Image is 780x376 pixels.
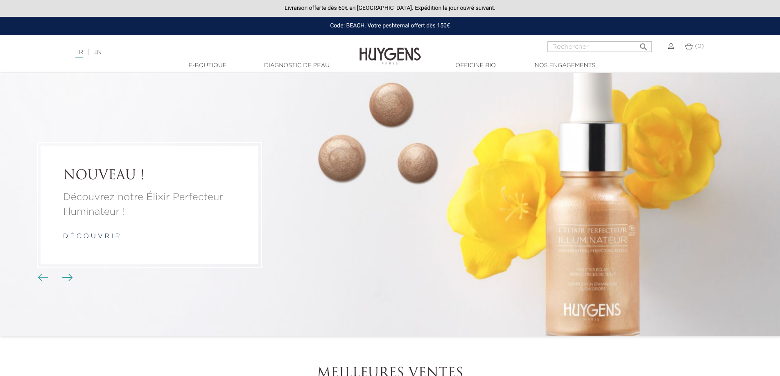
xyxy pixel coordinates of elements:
[256,61,338,70] a: Diagnostic de peau
[636,39,651,50] button: 
[695,43,704,49] span: (0)
[63,168,236,184] a: NOUVEAU !
[71,47,319,57] div: |
[41,272,68,284] div: Boutons du carrousel
[359,34,421,66] img: Huygens
[63,233,120,240] a: d é c o u v r i r
[93,50,102,55] a: EN
[435,61,517,70] a: Officine Bio
[75,50,83,58] a: FR
[639,40,649,50] i: 
[524,61,606,70] a: Nos engagements
[63,190,236,219] a: Découvrez notre Élixir Perfecteur Illuminateur !
[547,41,652,52] input: Rechercher
[167,61,249,70] a: E-Boutique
